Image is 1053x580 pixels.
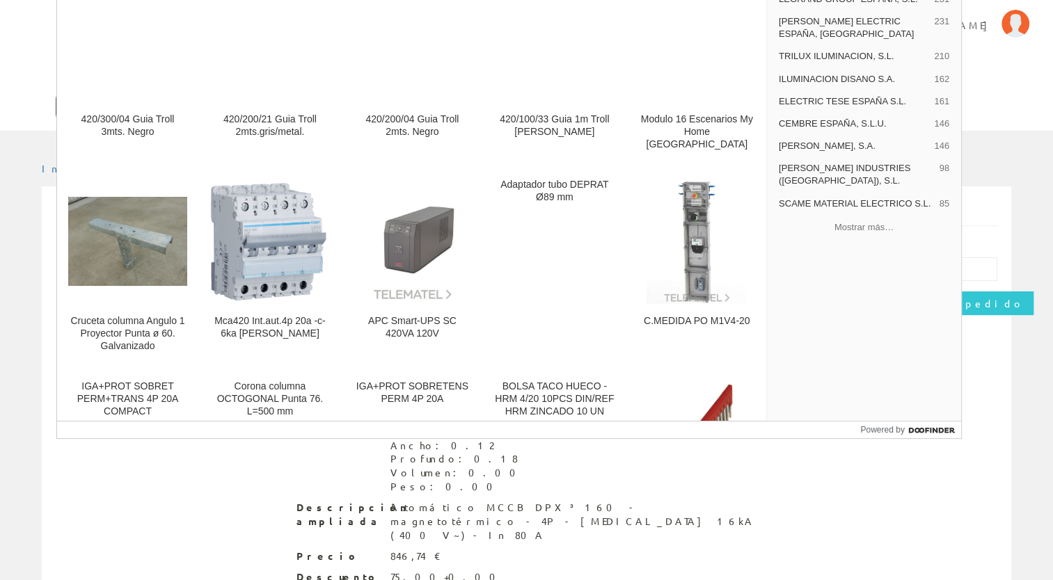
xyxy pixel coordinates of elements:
[210,113,329,138] div: 420/200/21 Guia Troll 2mts.gris/metal.
[779,15,928,40] span: [PERSON_NAME] ELECTRIC ESPAÑA, [GEOGRAPHIC_DATA]
[68,113,187,138] div: 420/300/04 Guia Troll 3mts. Negro
[353,182,472,300] img: APC Smart-UPS SC 420VA 120V
[934,118,949,130] span: 146
[934,50,949,63] span: 210
[296,549,380,563] span: Precio
[68,197,187,287] img: Cruceta columna Angulo 1 Proyector Punta ø 60. Galvanizado
[779,50,928,63] span: TRILUX ILUMINACION, S.L.
[57,369,198,570] a: IGA+PROT SOBRET PERM+TRANS 4P 20A COMPACT
[199,369,340,570] a: Corona columna OCTOGONAL Punta 76. L=500 mm
[934,15,949,40] span: 231
[68,380,187,418] div: IGA+PROT SOBRET PERM+TRANS 4P 20A COMPACT
[638,113,757,151] div: Modulo 16 Escenarios My Home [GEOGRAPHIC_DATA]
[779,198,934,210] span: SCAME MATERIAL ELECTRICO S.L.
[342,168,483,369] a: APC Smart-UPS SC 420VA 120V APC Smart-UPS SC 420VA 120V
[779,118,928,130] span: CEMBRE ESPAÑA, S.L.U.
[647,179,747,304] img: C.MEDIDA PO M1V4-20
[353,113,472,138] div: 420/200/04 Guia Troll 2mts. Negro
[68,315,187,353] div: Cruceta columna Angulo 1 Proyector Punta ø 60. Galvanizado
[934,73,949,86] span: 162
[42,162,101,175] a: Inicio
[626,369,768,570] a: Puente enchufable, 20pts, borne 4mm?
[484,369,625,570] a: BOLSA TACO HUECO -HRM 4/20 10PCS DIN/REF HRM ZINCADO 10 UN
[57,168,198,369] a: Cruceta columna Angulo 1 Proyector Punta ø 60. Galvanizado Cruceta columna Angulo 1 Proyector Pun...
[638,315,757,328] div: C.MEDIDA PO M1V4-20
[779,95,928,108] span: ELECTRIC TESE ESPAÑA S.L.
[934,95,949,108] span: 161
[940,198,949,210] span: 85
[626,168,768,369] a: C.MEDIDA PO M1V4-20 C.MEDIDA PO M1V4-20
[353,315,472,340] div: APC Smart-UPS SC 420VA 120V
[638,384,757,503] img: Puente enchufable, 20pts, borne 4mm?
[296,501,380,529] span: Descripción ampliada
[353,380,472,405] div: IGA+PROT SOBRETENS PERM 4P 20A
[390,439,524,453] div: Ancho: 0.12
[779,140,928,152] span: [PERSON_NAME], S.A.
[495,113,614,138] div: 420/100/33 Guia 1m Troll [PERSON_NAME]
[779,73,928,86] span: ILUMINACION DISANO S.A.
[390,480,524,494] div: Peso: 0.00
[934,140,949,152] span: 146
[484,168,625,369] a: Adaptador tubo DEPRAT Ø89 mm
[940,162,949,187] span: 98
[210,182,329,300] img: Mca420 Int.aut.4p 20a -c- 6ka Hager
[390,549,441,563] div: 846,74 €
[860,421,961,438] a: Powered by
[342,369,483,570] a: IGA+PROT SOBRETENS PERM 4P 20A
[495,380,614,418] div: BOLSA TACO HUECO -HRM 4/20 10PCS DIN/REF HRM ZINCADO 10 UN
[860,424,904,436] span: Powered by
[210,315,329,340] div: Mca420 Int.aut.4p 20a -c- 6ka [PERSON_NAME]
[390,452,524,466] div: Profundo: 0.18
[390,466,524,480] div: Volumen: 0.00
[779,162,934,187] span: [PERSON_NAME] INDUSTRIES ([GEOGRAPHIC_DATA]), S.L.
[199,168,340,369] a: Mca420 Int.aut.4p 20a -c- 6ka Hager Mca420 Int.aut.4p 20a -c- 6ka [PERSON_NAME]
[495,179,614,204] div: Adaptador tubo DEPRAT Ø89 mm
[773,216,956,239] button: Mostrar más…
[390,501,757,542] div: Automático MCCB DPX³ 160 - magnetotérmico - 4P - [MEDICAL_DATA] 16kA (400 V~) - In 80A
[210,380,329,418] div: Corona columna OCTOGONAL Punta 76. L=500 mm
